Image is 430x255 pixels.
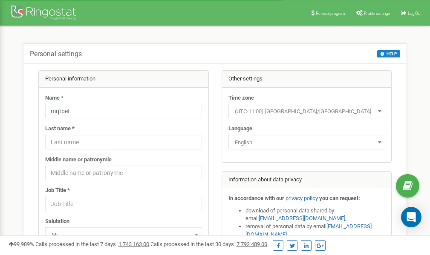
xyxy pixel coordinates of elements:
u: 1 743 163,00 [118,241,149,247]
div: Personal information [39,71,208,88]
a: [EMAIL_ADDRESS][DOMAIN_NAME] [259,215,345,221]
h5: Personal settings [30,50,82,58]
li: download of personal data shared by email , [245,207,385,223]
input: Middle name or patronymic [45,166,202,180]
span: Referral program [316,11,345,16]
span: Mr. [45,227,202,242]
input: Job Title [45,197,202,211]
input: Name [45,104,202,118]
strong: In accordance with our [228,195,284,201]
u: 7 792 489,00 [237,241,267,247]
a: privacy policy [286,195,318,201]
div: Open Intercom Messenger [401,207,421,227]
div: Other settings [222,71,392,88]
span: Log Out [408,11,421,16]
span: 99,989% [9,241,34,247]
span: English [228,135,385,149]
span: Mr. [48,229,199,241]
span: (UTC-11:00) Pacific/Midway [231,106,382,117]
span: English [231,137,382,149]
label: Time zone [228,94,254,102]
button: HELP [377,50,400,57]
span: Calls processed in the last 30 days : [150,241,267,247]
input: Last name [45,135,202,149]
label: Salutation [45,218,69,226]
label: Name * [45,94,63,102]
span: (UTC-11:00) Pacific/Midway [228,104,385,118]
label: Job Title * [45,186,70,195]
strong: you can request: [319,195,360,201]
li: removal of personal data by email , [245,223,385,238]
label: Language [228,125,252,133]
label: Last name * [45,125,75,133]
span: Calls processed in the last 7 days : [35,241,149,247]
label: Middle name or patronymic [45,156,112,164]
span: Profile settings [364,11,390,16]
div: Information about data privacy [222,172,392,189]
